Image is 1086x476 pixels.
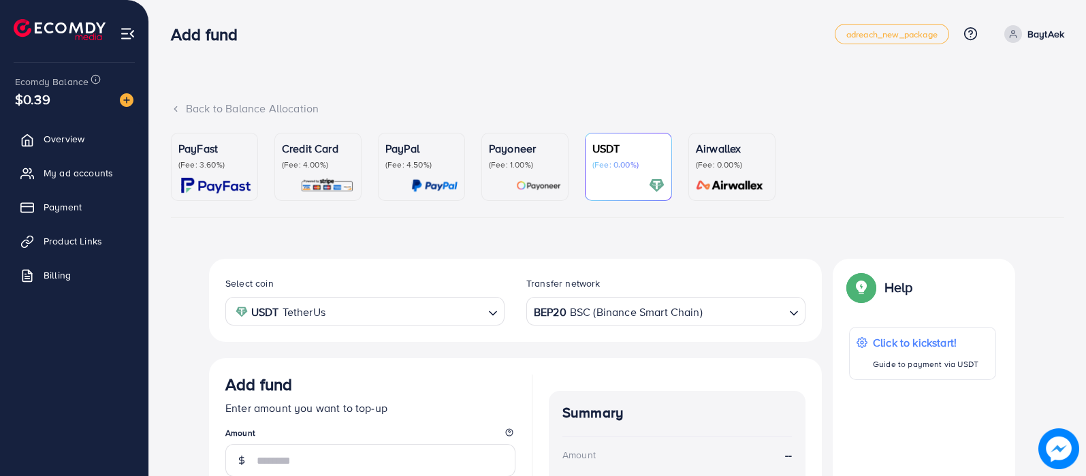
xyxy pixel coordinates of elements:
p: (Fee: 0.00%) [696,159,768,170]
span: Ecomdy Balance [15,75,89,89]
p: (Fee: 4.50%) [385,159,458,170]
a: adreach_new_package [835,24,949,44]
span: TetherUs [283,302,325,322]
a: Billing [10,261,138,289]
p: PayPal [385,140,458,157]
a: Product Links [10,227,138,255]
span: BSC (Binance Smart Chain) [570,302,703,322]
h3: Add fund [225,375,292,394]
strong: BEP20 [534,302,566,322]
p: PayFast [178,140,251,157]
div: Search for option [526,297,805,325]
p: Credit Card [282,140,354,157]
p: Guide to payment via USDT [873,356,978,372]
img: logo [14,19,106,40]
label: Select coin [225,276,274,290]
img: card [649,178,665,193]
span: My ad accounts [44,166,113,180]
input: Search for option [330,301,483,322]
span: Overview [44,132,84,146]
p: (Fee: 1.00%) [489,159,561,170]
label: Transfer network [526,276,601,290]
div: Search for option [225,297,505,325]
p: Payoneer [489,140,561,157]
p: Enter amount you want to top-up [225,400,515,416]
img: image [1038,428,1079,469]
span: adreach_new_package [846,30,938,39]
span: $0.39 [14,87,51,112]
span: Billing [44,268,71,282]
a: My ad accounts [10,159,138,187]
legend: Amount [225,427,515,444]
input: Search for option [704,301,784,322]
img: card [516,178,561,193]
img: card [300,178,354,193]
p: Click to kickstart! [873,334,978,351]
span: Product Links [44,234,102,248]
a: Payment [10,193,138,221]
img: card [181,178,251,193]
div: Amount [562,448,596,462]
img: Popup guide [849,275,874,300]
p: Help [884,279,913,296]
p: (Fee: 3.60%) [178,159,251,170]
strong: -- [785,447,792,463]
strong: USDT [251,302,279,322]
img: card [411,178,458,193]
a: BaytAek [999,25,1064,43]
img: card [692,178,768,193]
img: image [120,93,133,107]
img: coin [236,306,248,318]
p: Airwallex [696,140,768,157]
span: Payment [44,200,82,214]
img: menu [120,26,135,42]
h3: Add fund [171,25,249,44]
p: USDT [592,140,665,157]
p: (Fee: 4.00%) [282,159,354,170]
a: Overview [10,125,138,153]
p: BaytAek [1027,26,1064,42]
div: Back to Balance Allocation [171,101,1064,116]
p: (Fee: 0.00%) [592,159,665,170]
h4: Summary [562,404,792,422]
